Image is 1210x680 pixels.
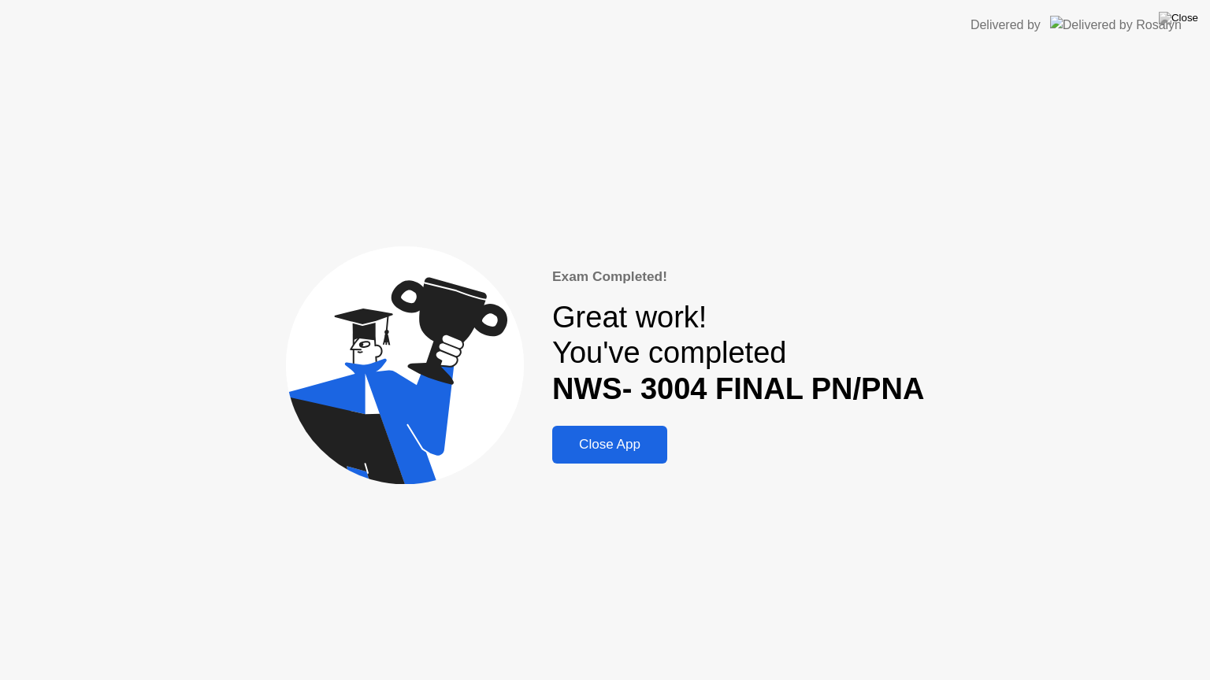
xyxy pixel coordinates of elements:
[1050,16,1182,34] img: Delivered by Rosalyn
[552,267,924,287] div: Exam Completed!
[552,300,924,408] div: Great work! You've completed
[552,426,667,464] button: Close App
[971,16,1041,35] div: Delivered by
[552,372,924,405] b: NWS- 3004 FINAL PN/PNA
[557,437,663,453] div: Close App
[1159,12,1198,24] img: Close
